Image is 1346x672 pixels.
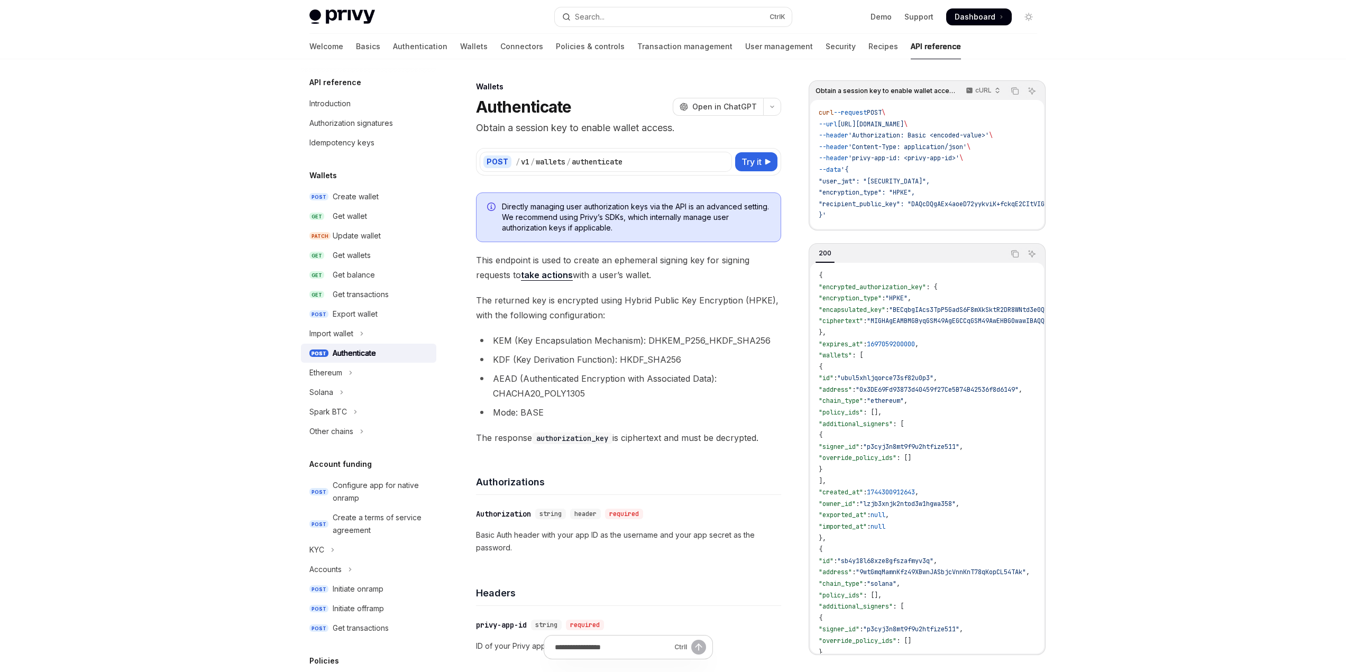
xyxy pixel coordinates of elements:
[863,397,867,405] span: :
[487,202,498,213] svg: Info
[819,534,826,542] span: },
[301,363,436,382] button: Toggle Ethereum section
[819,188,915,197] span: "encryption_type": "HPKE",
[741,155,762,168] span: Try it
[904,12,933,22] a: Support
[955,12,995,22] span: Dashboard
[309,425,353,438] div: Other chains
[819,154,848,162] span: --header
[521,157,529,167] div: v1
[819,591,863,600] span: "policy_ids"
[309,117,393,130] div: Authorization signatures
[975,86,992,95] p: cURL
[692,102,757,112] span: Open in ChatGPT
[819,211,826,219] span: }'
[301,285,436,304] a: GETGet transactions
[745,34,813,59] a: User management
[819,317,863,325] span: "ciphertext"
[863,488,867,496] span: :
[960,82,1005,100] button: cURL
[915,488,919,496] span: ,
[819,108,834,117] span: curl
[532,432,612,444] code: authorization_key
[819,283,926,291] span: "encrypted_authorization_key"
[837,120,904,128] span: [URL][DOMAIN_NAME]
[555,636,670,659] input: Ask a question...
[309,458,372,471] h5: Account funding
[1019,385,1022,394] span: ,
[819,340,863,348] span: "expires_at"
[333,229,381,242] div: Update wallet
[476,333,781,348] li: KEM (Key Encapsulation Mechanism): DHKEM_P256_HKDF_SHA256
[867,108,882,117] span: POST
[476,293,781,323] span: The returned key is encrypted using Hybrid Public Key Encryption (HPKE), with the following confi...
[673,98,763,116] button: Open in ChatGPT
[848,131,989,140] span: 'Authorization: Basic <encoded-value>'
[309,169,337,182] h5: Wallets
[1020,8,1037,25] button: Toggle dark mode
[867,397,904,405] span: "ethereum"
[566,157,571,167] div: /
[871,511,885,519] span: null
[868,34,898,59] a: Recipes
[834,108,867,117] span: --request
[863,591,882,600] span: : [],
[333,511,430,537] div: Create a terms of service agreement
[882,294,885,302] span: :
[476,475,781,489] h4: Authorizations
[476,121,781,135] p: Obtain a session key to enable wallet access.
[896,637,911,645] span: : []
[871,522,885,531] span: null
[301,599,436,618] a: POSTInitiate offramp
[837,557,933,565] span: "sb4y18l68xze8gfszafmyv3q"
[333,347,376,360] div: Authenticate
[393,34,447,59] a: Authentication
[309,34,343,59] a: Welcome
[333,249,371,262] div: Get wallets
[819,374,834,382] span: "id"
[863,625,959,633] span: "p3cyj3n8mt9f9u2htfize511"
[476,620,527,630] div: privy-app-id
[301,508,436,540] a: POSTCreate a terms of service agreement
[819,306,885,314] span: "encapsulated_key"
[852,351,863,360] span: : [
[819,351,852,360] span: "wallets"
[819,648,822,657] span: }
[819,557,834,565] span: "id"
[863,443,959,451] span: "p3cyj3n8mt9f9u2htfize511"
[309,10,375,24] img: light logo
[333,479,430,504] div: Configure app for native onramp
[819,637,896,645] span: "override_policy_ids"
[301,540,436,559] button: Toggle KYC section
[1008,84,1022,98] button: Copy the contents from the code block
[301,265,436,284] a: GETGet balance
[301,402,436,421] button: Toggle Spark BTC section
[819,602,893,611] span: "additional_signers"
[816,247,835,260] div: 200
[819,500,856,508] span: "owner_id"
[1008,247,1022,261] button: Copy the contents from the code block
[333,602,384,615] div: Initiate offramp
[301,476,436,508] a: POSTConfigure app for native onramp
[309,563,342,576] div: Accounts
[556,34,625,59] a: Policies & controls
[301,344,436,363] a: POSTAuthenticate
[863,579,867,588] span: :
[819,545,822,554] span: {
[309,291,324,299] span: GET
[819,120,837,128] span: --url
[863,408,882,417] span: : [],
[483,155,511,168] div: POST
[516,157,520,167] div: /
[889,306,1222,314] span: "BECqbgIAcs3TpP5GadS6F8mXkSktR2DR8WNtd3e0Qcy7PpoRHEygpzjFWttntS+SEM3VSr4Thewh18ZP9chseLE="
[819,385,852,394] span: "address"
[885,306,889,314] span: :
[301,114,436,133] a: Authorization signatures
[333,583,383,595] div: Initiate onramp
[356,34,380,59] a: Basics
[852,568,856,576] span: :
[566,620,604,630] div: required
[309,136,374,149] div: Idempotency keys
[819,625,859,633] span: "signer_id"
[301,133,436,152] a: Idempotency keys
